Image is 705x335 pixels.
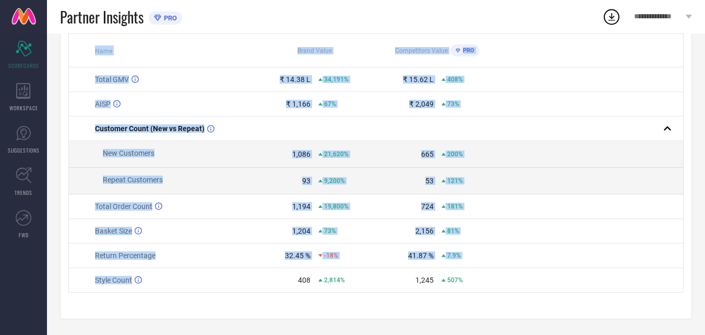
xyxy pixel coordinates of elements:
[403,75,434,84] div: ₹ 15.62 L
[95,202,152,211] span: Total Order Count
[447,100,459,108] span: 73%
[15,189,32,197] span: TRENDS
[324,151,349,158] span: 21,620%
[8,62,39,70] span: SCORECARDS
[447,203,463,210] span: 181%
[285,251,310,260] div: 32.45 %
[297,47,332,54] span: Brand Value
[602,7,621,26] div: Open download list
[302,177,310,185] div: 93
[95,48,112,55] span: Name
[460,47,474,54] span: PRO
[95,251,156,260] span: Return Percentage
[95,75,129,84] span: Total GMV
[447,151,463,158] span: 200%
[60,6,144,28] span: Partner Insights
[298,276,310,284] div: 408
[324,227,336,235] span: 73%
[103,176,163,184] span: Repeat Customers
[324,276,345,284] span: 2,814%
[292,150,310,158] div: 1,086
[95,227,132,235] span: Basket Size
[280,75,310,84] div: ₹ 14.38 L
[409,100,434,108] div: ₹ 2,049
[9,104,38,112] span: WORKSPACE
[324,177,345,184] span: 9,200%
[324,76,349,83] span: 34,191%
[447,177,463,184] span: 121%
[421,150,434,158] div: 665
[95,100,111,108] span: AISP
[415,227,434,235] div: 2,156
[395,47,448,54] span: Competitors Value
[95,124,205,133] span: Customer Count (New vs Repeat)
[447,252,461,259] span: 7.9%
[292,202,310,211] div: 1,194
[161,14,177,22] span: PRO
[415,276,434,284] div: 1,245
[324,203,349,210] span: 19,800%
[8,146,40,154] span: SUGGESTIONS
[103,149,154,157] span: New Customers
[292,227,310,235] div: 1,204
[447,227,459,235] span: 81%
[408,251,434,260] div: 41.87 %
[447,276,463,284] span: 507%
[324,100,336,108] span: 67%
[19,231,29,239] span: FWD
[324,252,338,259] span: -18%
[421,202,434,211] div: 724
[425,177,434,185] div: 53
[286,100,310,108] div: ₹ 1,166
[447,76,463,83] span: 408%
[95,276,132,284] span: Style Count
